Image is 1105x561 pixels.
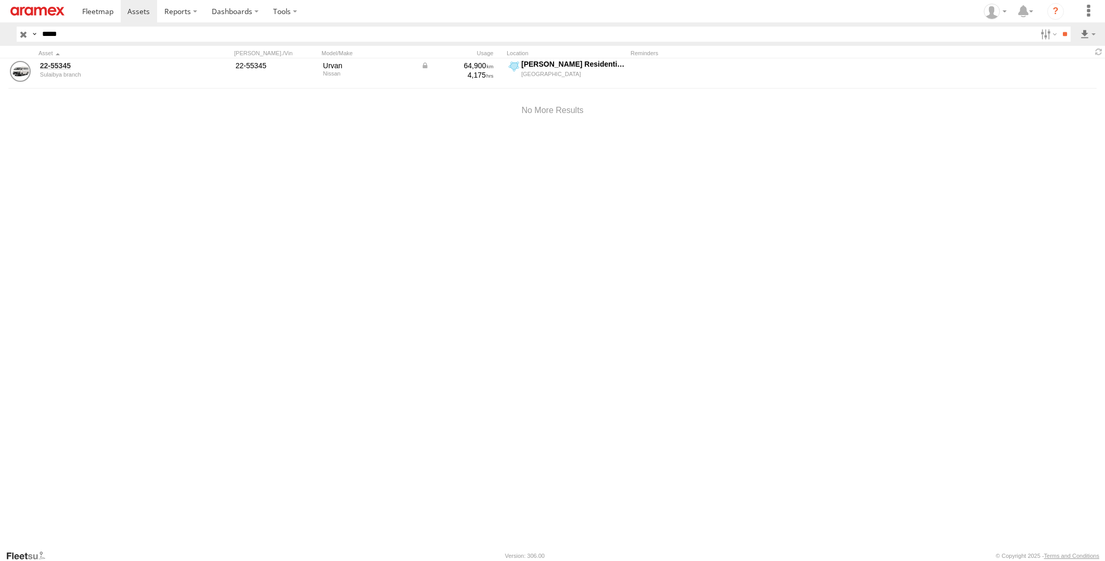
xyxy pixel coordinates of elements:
span: Refresh [1093,47,1105,57]
div: Nissan [323,70,414,77]
label: Search Query [30,27,38,42]
div: undefined [40,71,183,78]
div: Version: 306.00 [505,553,545,559]
i: ? [1047,3,1064,20]
label: Export results as... [1079,27,1097,42]
div: © Copyright 2025 - [996,553,1099,559]
div: 4,175 [421,70,494,80]
div: Data from Vehicle CANbus [421,61,494,70]
div: [PERSON_NAME] Residential City [521,59,625,69]
div: [PERSON_NAME]./Vin [234,49,317,57]
div: Model/Make [322,49,415,57]
a: Visit our Website [6,551,54,561]
div: Reminders [631,49,797,57]
div: Click to Sort [38,49,184,57]
div: Location [507,49,626,57]
div: Urvan [323,61,414,70]
label: Click to View Current Location [507,59,626,88]
div: [GEOGRAPHIC_DATA] [521,70,625,78]
a: 22-55345 [40,61,183,70]
img: aramex-logo.svg [10,7,65,16]
a: Terms and Conditions [1044,553,1099,559]
a: View Asset Details [10,61,31,82]
div: 22-55345 [236,61,316,70]
label: Search Filter Options [1036,27,1059,42]
div: Gabriel Liwang [980,4,1010,19]
div: Usage [419,49,503,57]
